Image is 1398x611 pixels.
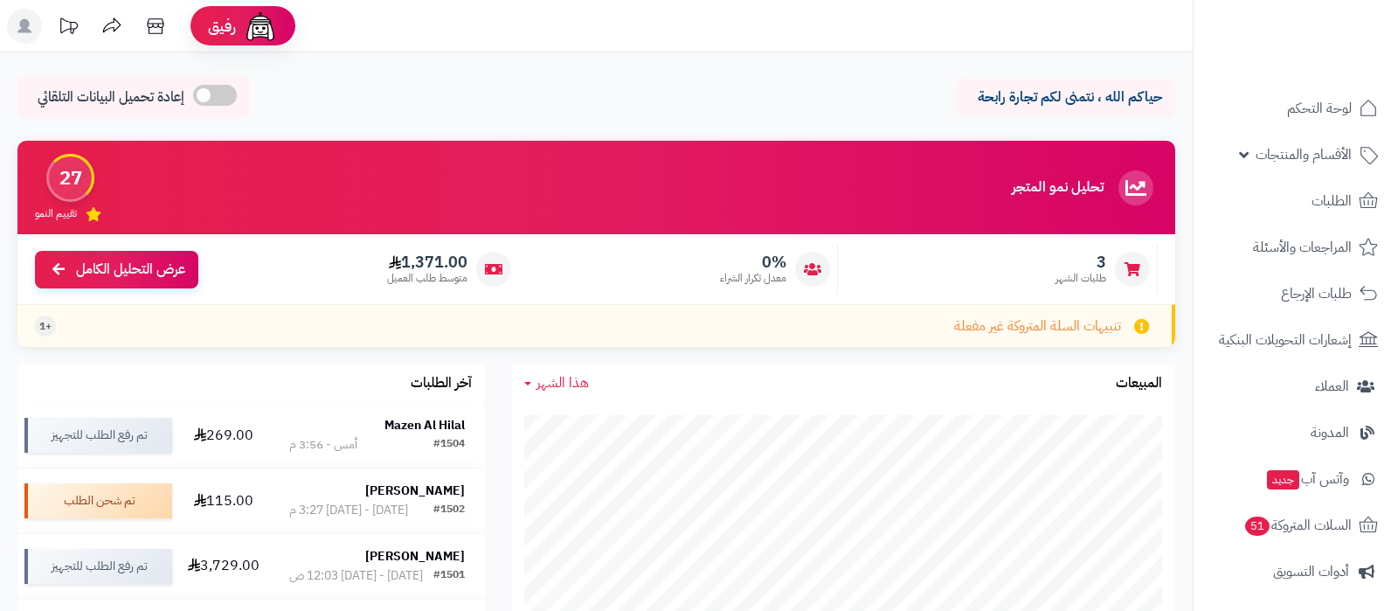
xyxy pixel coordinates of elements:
div: أمس - 3:56 م [289,436,357,454]
span: السلات المتروكة [1243,513,1352,538]
span: طلبات الشهر [1055,271,1106,286]
strong: Mazen Al Hilal [384,416,465,434]
span: تقييم النمو [35,206,77,221]
span: تنبيهات السلة المتروكة غير مفعلة [954,316,1121,337]
div: #1504 [433,436,465,454]
div: تم شحن الطلب [24,483,172,518]
img: logo-2.png [1279,25,1381,62]
strong: [PERSON_NAME] [365,547,465,566]
span: العملاء [1315,374,1349,399]
span: هذا الشهر [536,372,589,393]
span: 1,371.00 [387,253,467,272]
span: عرض التحليل الكامل [76,260,185,280]
div: تم رفع الطلب للتجهيز [24,549,172,584]
a: وآتس آبجديد [1204,458,1388,500]
span: جديد [1267,470,1299,489]
a: المراجعات والأسئلة [1204,226,1388,268]
span: +1 [39,319,52,334]
span: المدونة [1311,420,1349,445]
span: الأقسام والمنتجات [1256,142,1352,167]
div: #1502 [433,502,465,519]
span: معدل تكرار الشراء [720,271,786,286]
div: #1501 [433,567,465,585]
a: لوحة التحكم [1204,87,1388,129]
span: المراجعات والأسئلة [1253,235,1352,260]
a: هذا الشهر [524,373,589,393]
p: حياكم الله ، نتمنى لكم تجارة رابحة [970,87,1162,108]
td: 3,729.00 [179,534,269,599]
a: السلات المتروكة51 [1204,504,1388,546]
td: 269.00 [179,403,269,468]
h3: آخر الطلبات [411,376,472,392]
div: [DATE] - [DATE] 12:03 ص [289,567,423,585]
strong: [PERSON_NAME] [365,482,465,500]
a: طلبات الإرجاع [1204,273,1388,315]
a: الطلبات [1204,180,1388,222]
span: 3 [1055,253,1106,272]
span: رفيق [208,16,236,37]
a: أدوات التسويق [1204,551,1388,593]
div: [DATE] - [DATE] 3:27 م [289,502,408,519]
h3: المبيعات [1116,376,1162,392]
td: 115.00 [179,469,269,533]
span: طلبات الإرجاع [1281,281,1352,306]
div: تم رفع الطلب للتجهيز [24,418,172,453]
a: عرض التحليل الكامل [35,251,198,288]
span: 0% [720,253,786,272]
h3: تحليل نمو المتجر [1012,180,1104,196]
span: إعادة تحميل البيانات التلقائي [38,87,184,108]
span: وآتس آب [1265,467,1349,491]
a: إشعارات التحويلات البنكية [1204,319,1388,361]
span: أدوات التسويق [1273,559,1349,584]
span: لوحة التحكم [1287,96,1352,121]
img: ai-face.png [243,9,278,44]
a: تحديثات المنصة [46,9,90,48]
span: متوسط طلب العميل [387,271,467,286]
span: 51 [1244,516,1270,537]
span: إشعارات التحويلات البنكية [1219,328,1352,352]
a: العملاء [1204,365,1388,407]
span: الطلبات [1311,189,1352,213]
a: المدونة [1204,412,1388,454]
